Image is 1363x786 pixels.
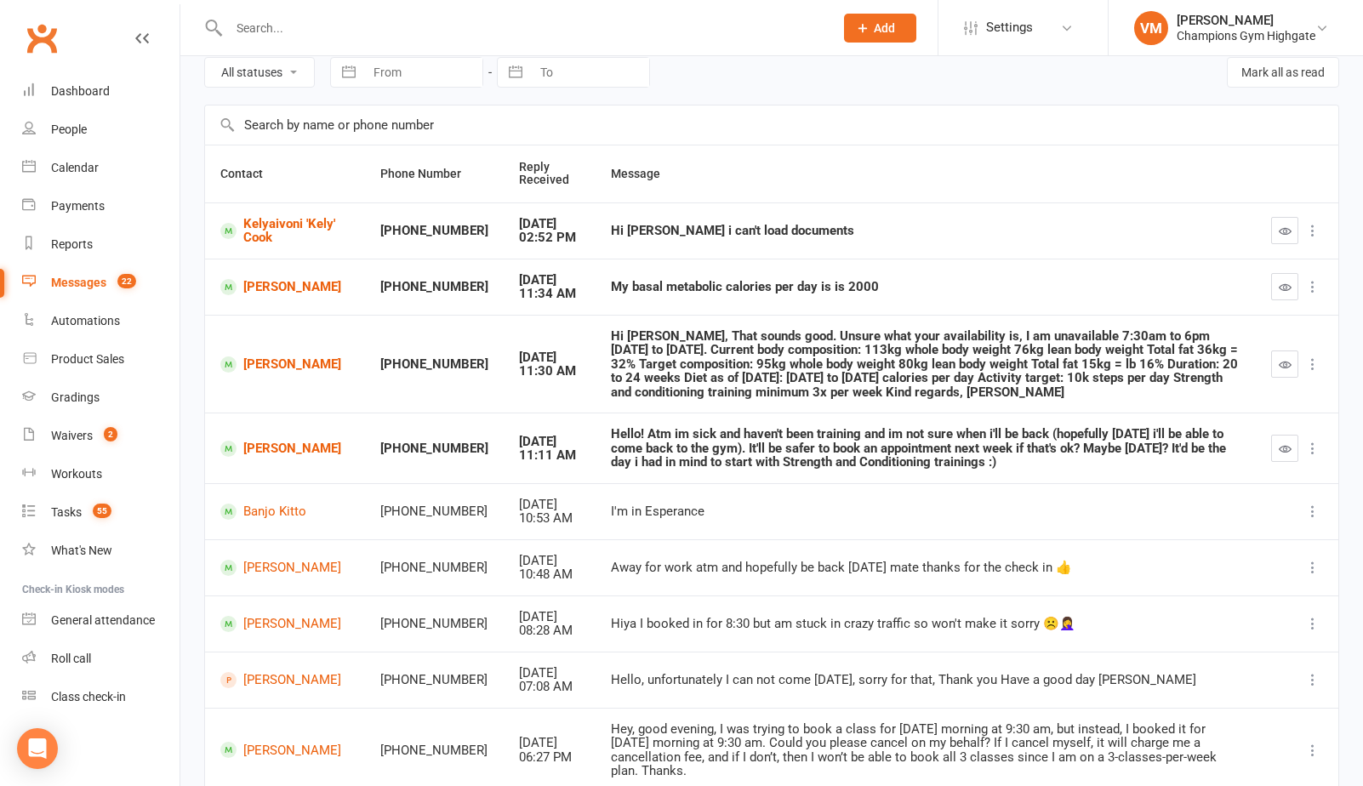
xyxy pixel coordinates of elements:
[380,504,488,519] div: [PHONE_NUMBER]
[519,680,581,694] div: 07:08 AM
[51,237,93,251] div: Reports
[205,105,1338,145] input: Search by name or phone number
[51,122,87,136] div: People
[51,314,120,327] div: Automations
[519,498,581,512] div: [DATE]
[51,276,106,289] div: Messages
[220,441,350,457] a: [PERSON_NAME]
[205,145,365,202] th: Contact
[22,379,180,417] a: Gradings
[611,722,1240,778] div: Hey, good evening, I was trying to book a class for [DATE] morning at 9:30 am, but instead, I boo...
[611,673,1240,687] div: Hello, unfortunately I can not come [DATE], sorry for that, Thank you Have a good day [PERSON_NAME]
[380,617,488,631] div: [PHONE_NUMBER]
[611,504,1240,519] div: I'm in Esperance
[844,14,916,43] button: Add
[1177,28,1315,43] div: Champions Gym Highgate
[519,231,581,245] div: 02:52 PM
[519,364,581,379] div: 11:30 AM
[51,352,124,366] div: Product Sales
[519,273,581,288] div: [DATE]
[519,287,581,301] div: 11:34 AM
[22,417,180,455] a: Waivers 2
[519,554,581,568] div: [DATE]
[531,58,649,87] input: To
[117,274,136,288] span: 22
[380,743,488,758] div: [PHONE_NUMBER]
[611,224,1240,238] div: Hi [PERSON_NAME] i can't load documents
[220,560,350,576] a: [PERSON_NAME]
[51,652,91,665] div: Roll call
[519,350,581,365] div: [DATE]
[22,72,180,111] a: Dashboard
[365,145,504,202] th: Phone Number
[380,673,488,687] div: [PHONE_NUMBER]
[22,455,180,493] a: Workouts
[519,511,581,526] div: 10:53 AM
[51,467,102,481] div: Workouts
[519,610,581,624] div: [DATE]
[22,225,180,264] a: Reports
[380,441,488,456] div: [PHONE_NUMBER]
[519,435,581,449] div: [DATE]
[380,561,488,575] div: [PHONE_NUMBER]
[22,111,180,149] a: People
[220,504,350,520] a: Banjo Kitto
[519,624,581,638] div: 08:28 AM
[611,561,1240,575] div: Away for work atm and hopefully be back [DATE] mate thanks for the check in 👍
[504,145,596,202] th: Reply Received
[51,505,82,519] div: Tasks
[51,429,93,442] div: Waivers
[519,666,581,681] div: [DATE]
[519,750,581,765] div: 06:27 PM
[380,357,488,372] div: [PHONE_NUMBER]
[51,544,112,557] div: What's New
[874,21,895,35] span: Add
[22,678,180,716] a: Class kiosk mode
[22,187,180,225] a: Payments
[220,356,350,373] a: [PERSON_NAME]
[220,616,350,632] a: [PERSON_NAME]
[1177,13,1315,28] div: [PERSON_NAME]
[93,504,111,518] span: 55
[519,217,581,231] div: [DATE]
[22,493,180,532] a: Tasks 55
[17,728,58,769] div: Open Intercom Messenger
[220,742,350,758] a: [PERSON_NAME]
[51,613,155,627] div: General attendance
[22,149,180,187] a: Calendar
[22,302,180,340] a: Automations
[220,279,350,295] a: [PERSON_NAME]
[380,224,488,238] div: [PHONE_NUMBER]
[51,199,105,213] div: Payments
[611,329,1240,400] div: Hi [PERSON_NAME], That sounds good. Unsure what your availability is, I am unavailable 7:30am to ...
[519,736,581,750] div: [DATE]
[1134,11,1168,45] div: VM
[596,145,1256,202] th: Message
[22,340,180,379] a: Product Sales
[20,17,63,60] a: Clubworx
[611,280,1240,294] div: My basal metabolic calories per day is is 2000
[51,161,99,174] div: Calendar
[51,84,110,98] div: Dashboard
[22,264,180,302] a: Messages 22
[220,217,350,245] a: Kelyaivoni 'Kely' Cook
[519,567,581,582] div: 10:48 AM
[611,427,1240,470] div: Hello! Atm im sick and haven't been training and im not sure when i'll be back (hopefully [DATE] ...
[519,448,581,463] div: 11:11 AM
[22,532,180,570] a: What's New
[22,640,180,678] a: Roll call
[51,390,100,404] div: Gradings
[364,58,482,87] input: From
[220,672,350,688] a: [PERSON_NAME]
[224,16,822,40] input: Search...
[1227,57,1339,88] button: Mark all as read
[611,617,1240,631] div: Hiya I booked in for 8:30 but am stuck in crazy traffic so won't make it sorry ☹️🤦‍♀️
[104,427,117,441] span: 2
[380,280,488,294] div: [PHONE_NUMBER]
[986,9,1033,47] span: Settings
[51,690,126,703] div: Class check-in
[22,601,180,640] a: General attendance kiosk mode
